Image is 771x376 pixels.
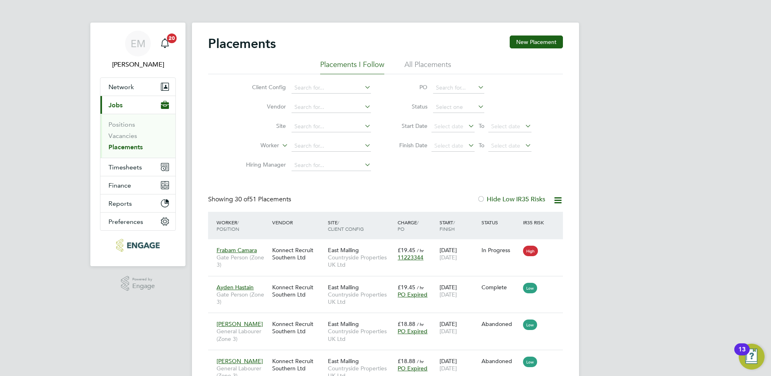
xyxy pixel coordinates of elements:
span: East Malling [328,246,359,254]
div: Status [479,215,521,230]
label: Start Date [391,122,427,130]
nav: Main navigation [90,23,185,266]
span: High [523,246,538,256]
span: [DATE] [440,291,457,298]
div: 13 [738,349,746,360]
span: EM [131,38,146,49]
span: Select date [491,142,520,149]
span: 30 of [235,195,249,203]
a: Powered byEngage [121,276,155,291]
div: Showing [208,195,293,204]
span: Finance [108,182,131,189]
div: Abandoned [481,320,519,328]
label: PO [391,84,427,91]
li: Placements I Follow [320,60,384,74]
span: / hr [417,284,424,290]
a: Frabam CamaraGate Person (Zone 3)Konnect Recruit Southern LtdEast MallingCountryside Properties U... [215,242,563,249]
span: Select date [434,123,463,130]
span: Frabam Camara [217,246,257,254]
input: Search for... [433,82,484,94]
span: 11223344 [398,254,423,261]
input: Select one [433,102,484,113]
span: £19.45 [398,284,415,291]
span: / PO [398,219,419,232]
label: Finish Date [391,142,427,149]
span: Countryside Properties UK Ltd [328,254,394,268]
span: Low [523,320,537,330]
label: Client Config [240,84,286,91]
span: East Malling [328,357,359,365]
a: 20 [157,31,173,56]
a: [PERSON_NAME]General Labourer (Zone 3)Konnect Recruit Southern LtdEast MallingCountryside Propert... [215,316,563,323]
span: Engage [132,283,155,290]
div: Worker [215,215,270,236]
div: Charge [396,215,438,236]
div: Abandoned [481,357,519,365]
span: Reports [108,200,132,207]
div: Site [326,215,396,236]
span: To [476,121,487,131]
button: Preferences [100,213,175,230]
div: Konnect Recruit Southern Ltd [270,280,326,302]
label: Worker [233,142,279,150]
div: [DATE] [438,280,479,302]
span: £18.88 [398,357,415,365]
img: konnectrecruit-logo-retina.png [116,239,159,252]
div: Jobs [100,114,175,158]
span: Jobs [108,101,123,109]
span: Countryside Properties UK Ltd [328,328,394,342]
span: / hr [417,247,424,253]
a: Placements [108,143,143,151]
label: Vendor [240,103,286,110]
span: / Position [217,219,239,232]
input: Search for... [292,140,371,152]
button: New Placement [510,36,563,48]
span: £19.45 [398,246,415,254]
label: Status [391,103,427,110]
span: Gate Person (Zone 3) [217,254,268,268]
span: [DATE] [440,254,457,261]
a: [PERSON_NAME]General Labourer (Zone 3)Konnect Recruit Southern LtdEast MallingCountryside Propert... [215,353,563,360]
span: Network [108,83,134,91]
label: Hiring Manager [240,161,286,168]
div: Konnect Recruit Southern Ltd [270,242,326,265]
span: Ayden Hastain [217,284,254,291]
span: Gate Person (Zone 3) [217,291,268,305]
div: Konnect Recruit Southern Ltd [270,353,326,376]
span: [DATE] [440,328,457,335]
span: East Malling [328,284,359,291]
span: 51 Placements [235,195,291,203]
input: Search for... [292,102,371,113]
input: Search for... [292,160,371,171]
label: Hide Low IR35 Risks [477,195,545,203]
span: Timesheets [108,163,142,171]
a: Positions [108,121,135,128]
div: [DATE] [438,353,479,376]
span: / hr [417,358,424,364]
button: Timesheets [100,158,175,176]
button: Finance [100,176,175,194]
span: Ellie Mandell [100,60,176,69]
button: Jobs [100,96,175,114]
span: 20 [167,33,177,43]
span: / hr [417,321,424,327]
span: Low [523,283,537,293]
span: [DATE] [440,365,457,372]
div: In Progress [481,246,519,254]
div: Vendor [270,215,326,230]
div: Start [438,215,479,236]
button: Network [100,78,175,96]
span: £18.88 [398,320,415,328]
label: Site [240,122,286,130]
span: / Client Config [328,219,364,232]
span: Powered by [132,276,155,283]
span: East Malling [328,320,359,328]
input: Search for... [292,82,371,94]
a: Ayden HastainGate Person (Zone 3)Konnect Recruit Southern LtdEast MallingCountryside Properties U... [215,279,563,286]
div: [DATE] [438,316,479,339]
span: / Finish [440,219,455,232]
h2: Placements [208,36,276,52]
a: EM[PERSON_NAME] [100,31,176,69]
div: Konnect Recruit Southern Ltd [270,316,326,339]
span: Select date [434,142,463,149]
